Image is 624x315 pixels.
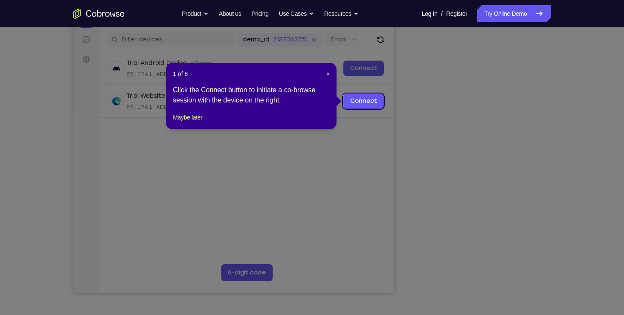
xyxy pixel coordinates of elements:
button: Maybe later [173,112,202,122]
div: Click the Connect button to initiate a co-browse session with the device on the right. [173,85,330,105]
div: New devices found. [118,55,119,57]
span: web@example.com [62,96,154,103]
button: Use Cases [279,5,314,22]
button: Resources [324,5,359,22]
div: Trial Android Device [53,52,113,60]
div: Email [53,96,154,103]
a: Sessions [5,25,20,40]
a: Connect [270,53,311,69]
div: App [159,96,211,103]
div: Trial Website [53,85,92,93]
a: Log In [422,5,438,22]
a: About us [219,5,241,22]
div: Open device details [26,45,321,78]
a: Register [446,5,467,22]
span: 1 of 8 [173,70,188,78]
div: Open device details [26,78,321,111]
div: Email [53,64,154,70]
button: Close Tour [326,70,330,78]
button: 6-digit code [148,257,199,274]
span: android@example.com [62,64,154,70]
a: Connect [270,86,311,102]
input: Filter devices... [48,28,156,37]
h1: Connect [33,5,79,19]
label: demo_id [169,28,196,37]
label: Email [258,28,273,37]
span: +14 more [216,64,240,70]
span: × [326,70,330,77]
div: New devices found. [96,88,98,90]
a: Connect [5,5,20,20]
a: Settings [5,44,20,60]
button: Product [182,5,209,22]
span: Cobrowse demo [167,96,211,103]
span: / [441,9,443,19]
a: Go to the home page [73,9,125,19]
div: App [159,64,211,70]
div: Online [95,85,117,92]
a: Pricing [251,5,268,22]
span: +11 more [216,96,238,103]
div: Online [117,52,139,59]
button: Refresh [300,26,314,39]
span: Cobrowse.io [167,64,211,70]
a: Try Online Demo [477,5,551,22]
